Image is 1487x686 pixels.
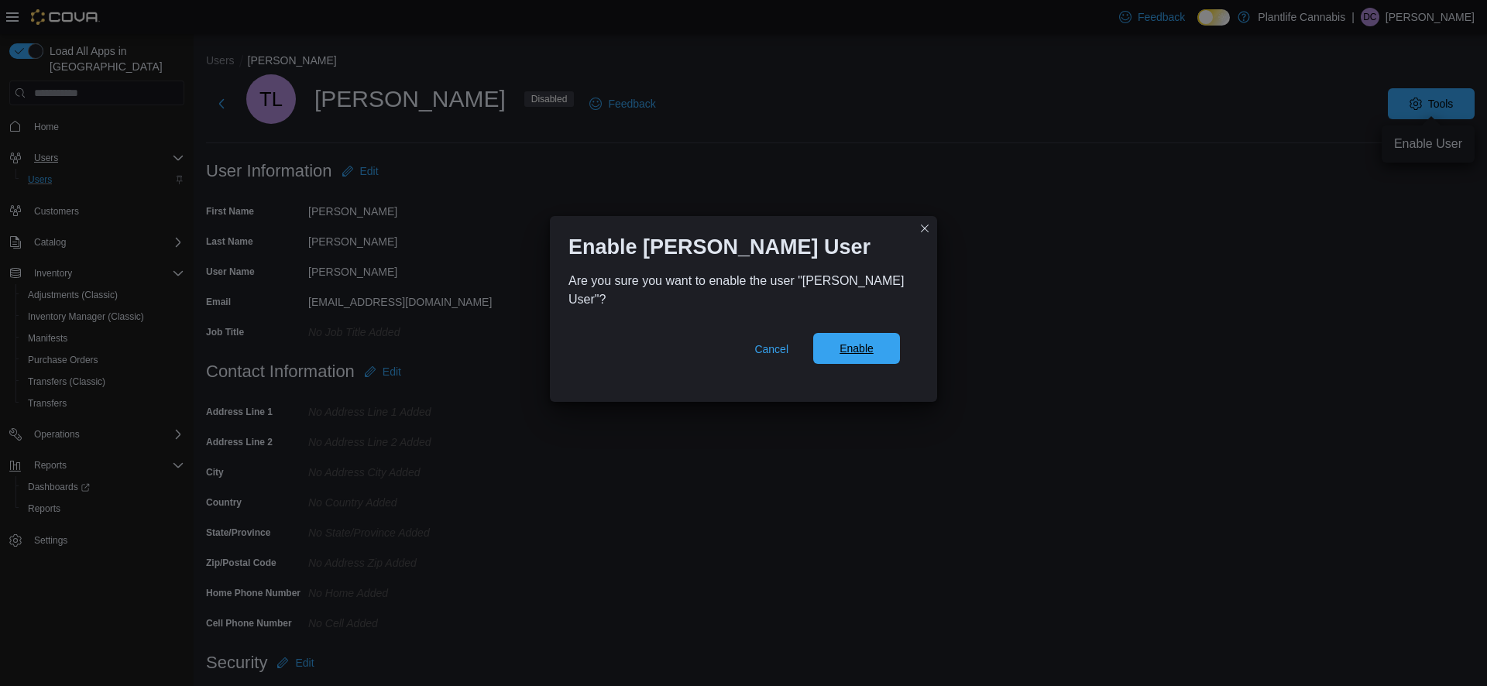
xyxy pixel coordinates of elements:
[748,334,795,365] button: Cancel
[840,341,874,356] span: Enable
[568,272,919,309] div: Are you sure you want to enable the user "[PERSON_NAME] User"?
[568,235,871,259] h1: Enable [PERSON_NAME] User
[813,333,900,364] button: Enable
[915,219,934,238] button: Closes this modal window
[754,341,788,357] span: Cancel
